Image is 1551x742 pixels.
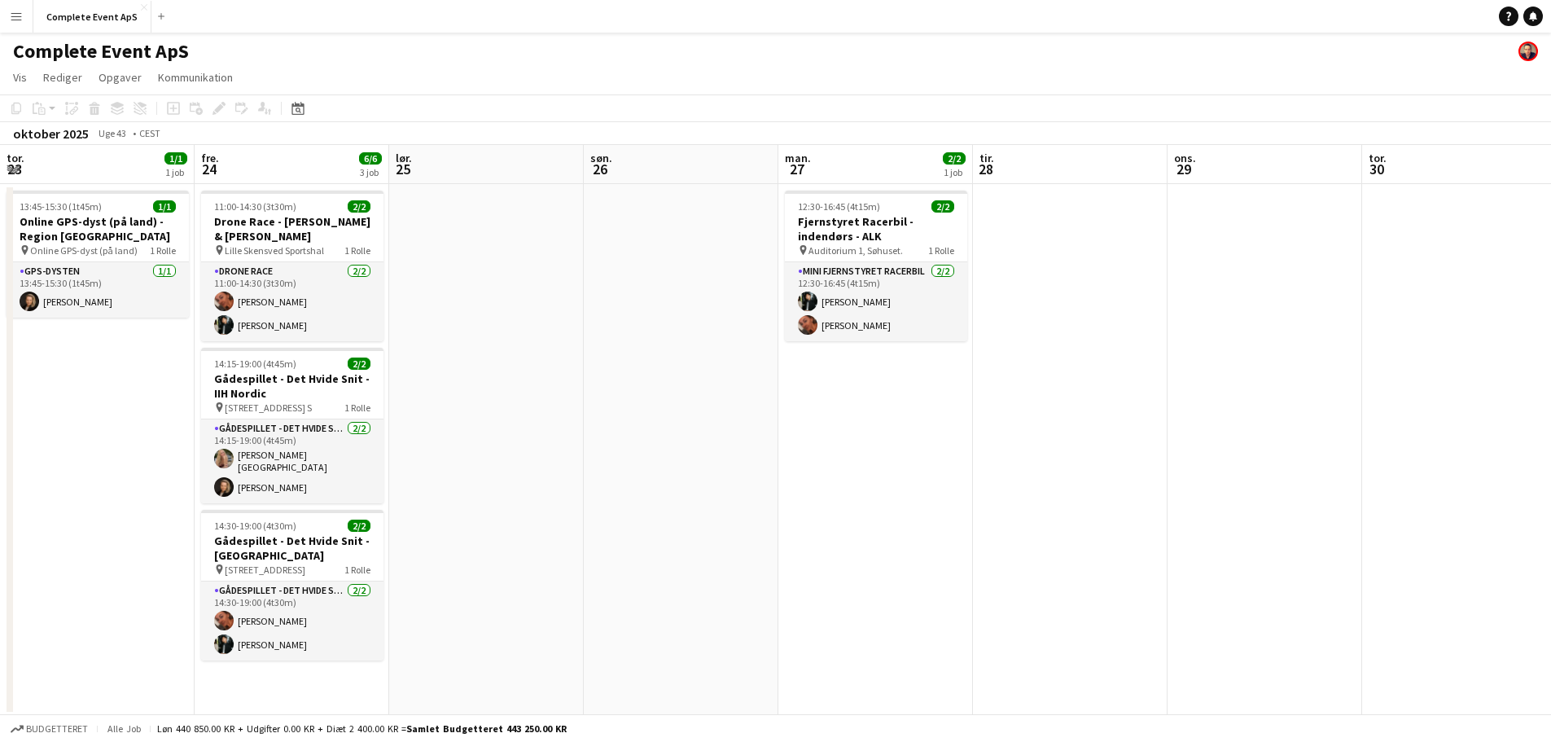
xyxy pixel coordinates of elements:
[396,151,412,165] span: lør.
[225,564,305,576] span: [STREET_ADDRESS]
[348,200,370,213] span: 2/2
[588,160,612,178] span: 26
[151,67,239,88] a: Kommunikation
[201,510,383,661] app-job-card: 14:30-19:00 (4t30m)2/2Gådespillet - Det Hvide Snit - [GEOGRAPHIC_DATA] [STREET_ADDRESS]1 RolleGåd...
[214,200,296,213] span: 11:00-14:30 (3t30m)
[43,70,82,85] span: Rediger
[201,419,383,503] app-card-role: Gådespillet - Det Hvide Snit2/214:15-19:00 (4t45m)[PERSON_NAME][GEOGRAPHIC_DATA][PERSON_NAME]
[7,262,189,318] app-card-role: GPS-dysten1/113:45-15:30 (1t45m)[PERSON_NAME]
[943,152,966,165] span: 2/2
[20,200,102,213] span: 13:45-15:30 (1t45m)
[360,166,381,178] div: 3 job
[214,520,296,532] span: 14:30-19:00 (4t30m)
[33,1,151,33] button: Complete Event ApS
[590,151,612,165] span: søn.
[13,39,189,64] h1: Complete Event ApS
[201,371,383,401] h3: Gådespillet - Det Hvide Snit - IIH Nordic
[153,200,176,213] span: 1/1
[225,402,312,414] span: [STREET_ADDRESS] S
[201,191,383,341] app-job-card: 11:00-14:30 (3t30m)2/2Drone Race - [PERSON_NAME] & [PERSON_NAME] Lille Skensved Sportshal1 RolleD...
[214,358,296,370] span: 14:15-19:00 (4t45m)
[199,160,219,178] span: 24
[7,214,189,244] h3: Online GPS-dyst (på land) - Region [GEOGRAPHIC_DATA]
[1366,160,1387,178] span: 30
[30,244,138,257] span: Online GPS-dyst (på land)
[7,151,24,165] span: tor.
[201,151,219,165] span: fre.
[359,152,382,165] span: 6/6
[1172,160,1196,178] span: 29
[785,191,967,341] app-job-card: 12:30-16:45 (4t15m)2/2Fjernstyret Racerbil - indendørs - ALK Auditorium 1, Søhuset.1 RolleMini Fj...
[928,244,954,257] span: 1 Rolle
[165,166,186,178] div: 1 job
[348,358,370,370] span: 2/2
[785,262,967,341] app-card-role: Mini Fjernstyret Racerbil2/212:30-16:45 (4t15m)[PERSON_NAME][PERSON_NAME]
[8,720,90,738] button: Budgetteret
[798,200,880,213] span: 12:30-16:45 (4t15m)
[1174,151,1196,165] span: ons.
[348,520,370,532] span: 2/2
[201,262,383,341] app-card-role: Drone Race2/211:00-14:30 (3t30m)[PERSON_NAME][PERSON_NAME]
[344,244,370,257] span: 1 Rolle
[92,127,133,139] span: Uge 43
[393,160,412,178] span: 25
[150,244,176,257] span: 1 Rolle
[344,402,370,414] span: 1 Rolle
[158,70,233,85] span: Kommunikation
[92,67,148,88] a: Opgaver
[201,348,383,503] app-job-card: 14:15-19:00 (4t45m)2/2Gådespillet - Det Hvide Snit - IIH Nordic [STREET_ADDRESS] S1 RolleGådespil...
[344,564,370,576] span: 1 Rolle
[944,166,965,178] div: 1 job
[7,67,33,88] a: Vis
[4,160,24,178] span: 23
[1369,151,1387,165] span: tor.
[157,722,567,735] div: Løn 440 850.00 KR + Udgifter 0.00 KR + Diæt 2 400.00 KR =
[7,191,189,318] app-job-card: 13:45-15:30 (1t45m)1/1Online GPS-dyst (på land) - Region [GEOGRAPHIC_DATA] Online GPS-dyst (på la...
[931,200,954,213] span: 2/2
[13,125,89,142] div: oktober 2025
[979,151,994,165] span: tir.
[201,582,383,661] app-card-role: Gådespillet - Det Hvide Snit2/214:30-19:00 (4t30m)[PERSON_NAME][PERSON_NAME]
[99,70,142,85] span: Opgaver
[808,244,903,257] span: Auditorium 1, Søhuset.
[225,244,324,257] span: Lille Skensved Sportshal
[139,127,160,139] div: CEST
[782,160,811,178] span: 27
[164,152,187,165] span: 1/1
[37,67,89,88] a: Rediger
[785,214,967,244] h3: Fjernstyret Racerbil - indendørs - ALK
[1518,42,1538,61] app-user-avatar: Christian Brøckner
[201,533,383,563] h3: Gådespillet - Det Hvide Snit - [GEOGRAPHIC_DATA]
[104,722,143,735] span: Alle job
[201,214,383,244] h3: Drone Race - [PERSON_NAME] & [PERSON_NAME]
[26,723,88,735] span: Budgetteret
[13,70,27,85] span: Vis
[785,151,811,165] span: man.
[977,160,994,178] span: 28
[406,722,567,735] span: Samlet budgetteret 443 250.00 KR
